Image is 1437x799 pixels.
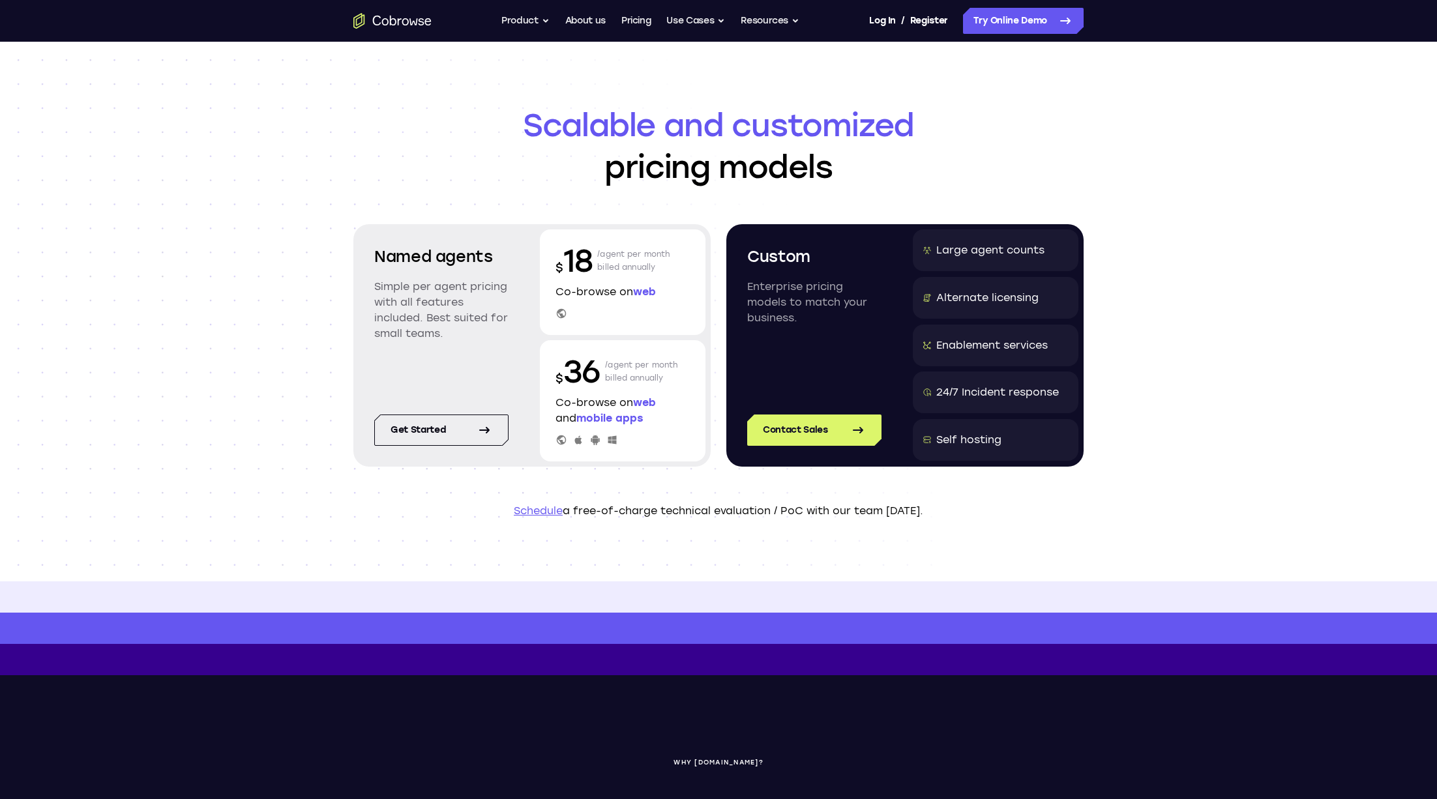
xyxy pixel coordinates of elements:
a: Log In [869,8,895,34]
div: Enablement services [936,338,1048,353]
p: Simple per agent pricing with all features included. Best suited for small teams. [374,279,509,341]
a: Schedule [514,504,563,517]
button: Product [501,8,550,34]
p: a free-of-charge technical evaluation / PoC with our team [DATE]. [353,503,1084,519]
p: 36 [556,351,600,392]
span: $ [556,371,563,386]
p: /agent per month billed annually [597,240,670,282]
button: Resources [741,8,799,34]
span: / [901,13,905,29]
p: Co-browse on [556,284,690,300]
h1: pricing models [353,104,1084,188]
p: 18 [556,240,592,282]
span: web [633,285,656,298]
a: About us [565,8,606,34]
button: Use Cases [666,8,725,34]
a: Pricing [621,8,651,34]
div: 24/7 Incident response [936,385,1059,400]
p: WHY [DOMAIN_NAME]? [353,759,1084,766]
div: Alternate licensing [936,290,1039,306]
span: web [633,396,656,409]
span: Scalable and customized [353,104,1084,146]
p: Enterprise pricing models to match your business. [747,279,881,326]
h2: Custom [747,245,881,269]
p: Co-browse on and [556,395,690,426]
a: Contact Sales [747,414,881,446]
p: /agent per month billed annually [605,351,678,392]
a: Go to the home page [353,13,432,29]
div: Self hosting [936,432,1001,448]
a: Register [910,8,948,34]
a: Try Online Demo [963,8,1084,34]
a: Get started [374,414,509,446]
span: mobile apps [576,412,643,424]
div: Large agent counts [936,242,1044,258]
span: $ [556,261,563,275]
h2: Named agents [374,245,509,269]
